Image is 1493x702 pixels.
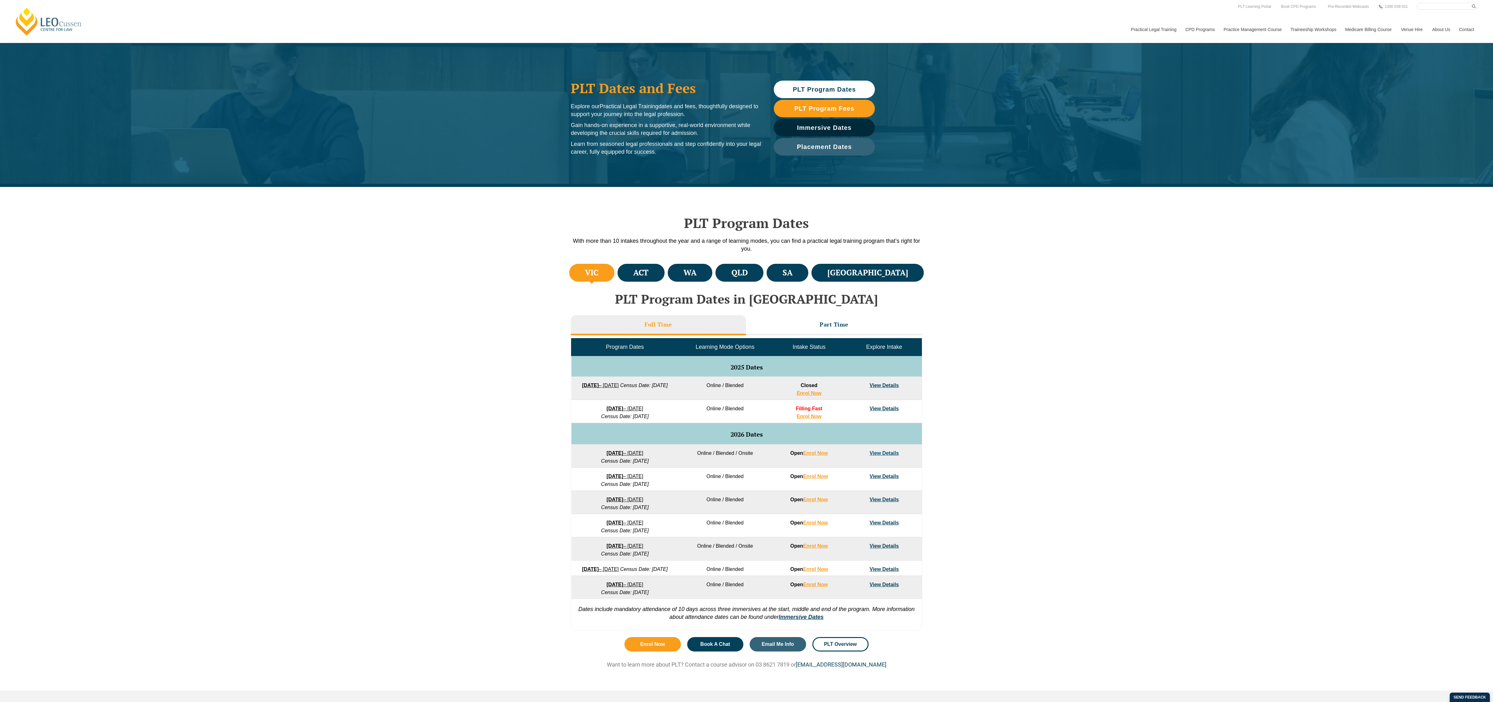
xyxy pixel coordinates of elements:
strong: [DATE] [607,450,623,456]
span: Practical Legal Training [600,103,658,109]
a: [DATE]– [DATE] [607,520,643,525]
strong: Open [790,520,828,525]
p: Explore our dates and fees, thoughtfully designed to support your journey into the legal profession. [571,103,761,118]
a: Book CPD Programs [1279,3,1317,10]
td: Online / Blended [678,561,771,576]
td: Online / Blended / Onsite [678,537,771,561]
a: View Details [870,566,899,572]
a: About Us [1427,16,1454,43]
a: [EMAIL_ADDRESS][DOMAIN_NAME] [796,661,886,668]
a: View Details [870,582,899,587]
a: View Details [870,406,899,411]
span: Immersive Dates [797,125,852,131]
span: PLT Overview [824,642,857,647]
strong: Open [790,543,828,549]
strong: [DATE] [607,582,623,587]
a: CPD Programs [1180,16,1219,43]
h2: PLT Program Dates [568,215,925,231]
span: 2026 Dates [730,430,763,439]
strong: Open [790,450,828,456]
strong: [DATE] [607,497,623,502]
td: Online / Blended [678,576,771,599]
a: Enrol Now [624,637,681,651]
a: Immersive Dates [779,614,824,620]
h4: SA [783,268,793,278]
span: Book A Chat [700,642,730,647]
td: Online / Blended [678,491,771,514]
a: View Details [870,520,899,525]
a: View Details [870,450,899,456]
strong: Open [790,582,828,587]
span: Closed [801,383,817,388]
a: [DATE]– [DATE] [582,566,619,572]
h4: [GEOGRAPHIC_DATA] [827,268,908,278]
a: [DATE]– [DATE] [607,497,643,502]
strong: [DATE] [582,566,599,572]
strong: [DATE] [607,406,623,411]
td: Online / Blended [678,400,771,423]
span: 2025 Dates [730,363,763,371]
iframe: LiveChat chat widget [1451,660,1477,686]
strong: Open [790,566,828,572]
h1: PLT Dates and Fees [571,80,761,96]
a: Medicare Billing Course [1340,16,1396,43]
h4: WA [683,268,697,278]
a: PLT Program Fees [774,100,875,117]
em: Census Date: [DATE] [601,458,649,464]
a: [DATE]– [DATE] [582,383,619,388]
em: Census Date: [DATE] [601,481,649,487]
a: Enrol Now [803,450,828,456]
strong: [DATE] [607,474,623,479]
a: Traineeship Workshops [1286,16,1340,43]
a: Venue Hire [1396,16,1427,43]
h4: QLD [731,268,748,278]
a: View Details [870,543,899,549]
td: Online / Blended [678,468,771,491]
a: PLT Learning Portal [1236,3,1273,10]
a: Enrol Now [797,391,821,396]
a: Immersive Dates [774,119,875,136]
a: [DATE]– [DATE] [607,582,643,587]
p: Want to learn more about PLT? Contact a course advisor on 03 8621 7819 or [568,661,925,668]
a: Email Me Info [750,637,806,651]
span: Explore Intake [866,344,902,350]
a: Contact [1454,16,1479,43]
a: [DATE]– [DATE] [607,450,643,456]
em: Census Date: [DATE] [601,505,649,510]
a: Enrol Now [803,474,828,479]
span: Placement Dates [797,144,852,150]
a: Practical Legal Training [1126,16,1181,43]
span: Email Me Info [762,642,794,647]
td: Online / Blended / Onsite [678,444,771,468]
h2: PLT Program Dates in [GEOGRAPHIC_DATA] [568,292,925,306]
h3: Full Time [645,321,672,328]
a: [DATE]– [DATE] [607,543,643,549]
strong: [DATE] [607,520,623,525]
strong: Open [790,474,828,479]
a: 1300 039 031 [1383,3,1409,10]
em: Census Date: [DATE] [601,551,649,556]
p: Learn from seasoned legal professionals and step confidently into your legal career, fully equipp... [571,140,761,156]
p: With more than 10 intakes throughout the year and a range of learning modes, you can find a pract... [568,237,925,253]
a: Practice Management Course [1219,16,1286,43]
span: 1300 039 031 [1385,4,1408,9]
a: Book A Chat [687,637,744,651]
em: Census Date: [DATE] [620,383,668,388]
strong: [DATE] [582,383,599,388]
strong: Open [790,497,828,502]
a: PLT Overview [812,637,869,651]
span: Filling Fast [796,406,822,411]
a: [DATE]– [DATE] [607,474,643,479]
a: PLT Program Dates [774,81,875,98]
span: PLT Program Dates [793,86,856,93]
a: Enrol Now [803,543,828,549]
h4: VIC [585,268,598,278]
a: Enrol Now [803,520,828,525]
span: Program Dates [606,344,644,350]
em: Census Date: [DATE] [601,590,649,595]
a: [PERSON_NAME] Centre for Law [14,7,83,36]
a: Enrol Now [803,497,828,502]
span: PLT Program Fees [794,105,854,112]
span: Enrol Now [640,642,665,647]
a: Placement Dates [774,138,875,156]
